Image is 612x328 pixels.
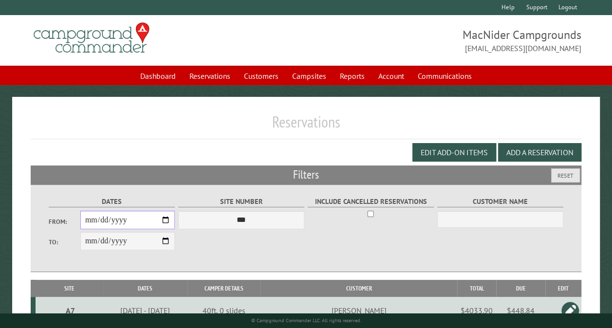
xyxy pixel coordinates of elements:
button: Reset [551,168,580,182]
button: Add a Reservation [498,143,581,162]
label: From: [49,217,80,226]
a: Dashboard [134,67,182,85]
h1: Reservations [31,112,581,139]
a: Customers [238,67,284,85]
img: Campground Commander [31,19,152,57]
td: 40ft, 0 slides [187,297,260,324]
label: Site Number [178,196,304,207]
th: Total [457,280,496,297]
td: [PERSON_NAME] [260,297,457,324]
a: Campsites [286,67,332,85]
th: Edit [545,280,581,297]
th: Dates [103,280,187,297]
td: $4033.90 [457,297,496,324]
label: Customer Name [437,196,563,207]
span: MacNider Campgrounds [EMAIL_ADDRESS][DOMAIN_NAME] [306,27,582,54]
a: Reports [334,67,371,85]
a: Communications [412,67,478,85]
td: $448.84 [496,297,545,324]
a: Reservations [184,67,236,85]
button: Edit Add-on Items [412,143,496,162]
th: Site [36,280,103,297]
a: Account [372,67,410,85]
th: Camper Details [187,280,260,297]
small: © Campground Commander LLC. All rights reserved. [251,317,361,324]
th: Customer [260,280,457,297]
label: To: [49,237,80,247]
h2: Filters [31,165,581,184]
div: A7 [39,306,102,315]
label: Include Cancelled Reservations [308,196,434,207]
label: Dates [49,196,175,207]
div: [DATE] - [DATE] [105,306,185,315]
th: Due [496,280,545,297]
